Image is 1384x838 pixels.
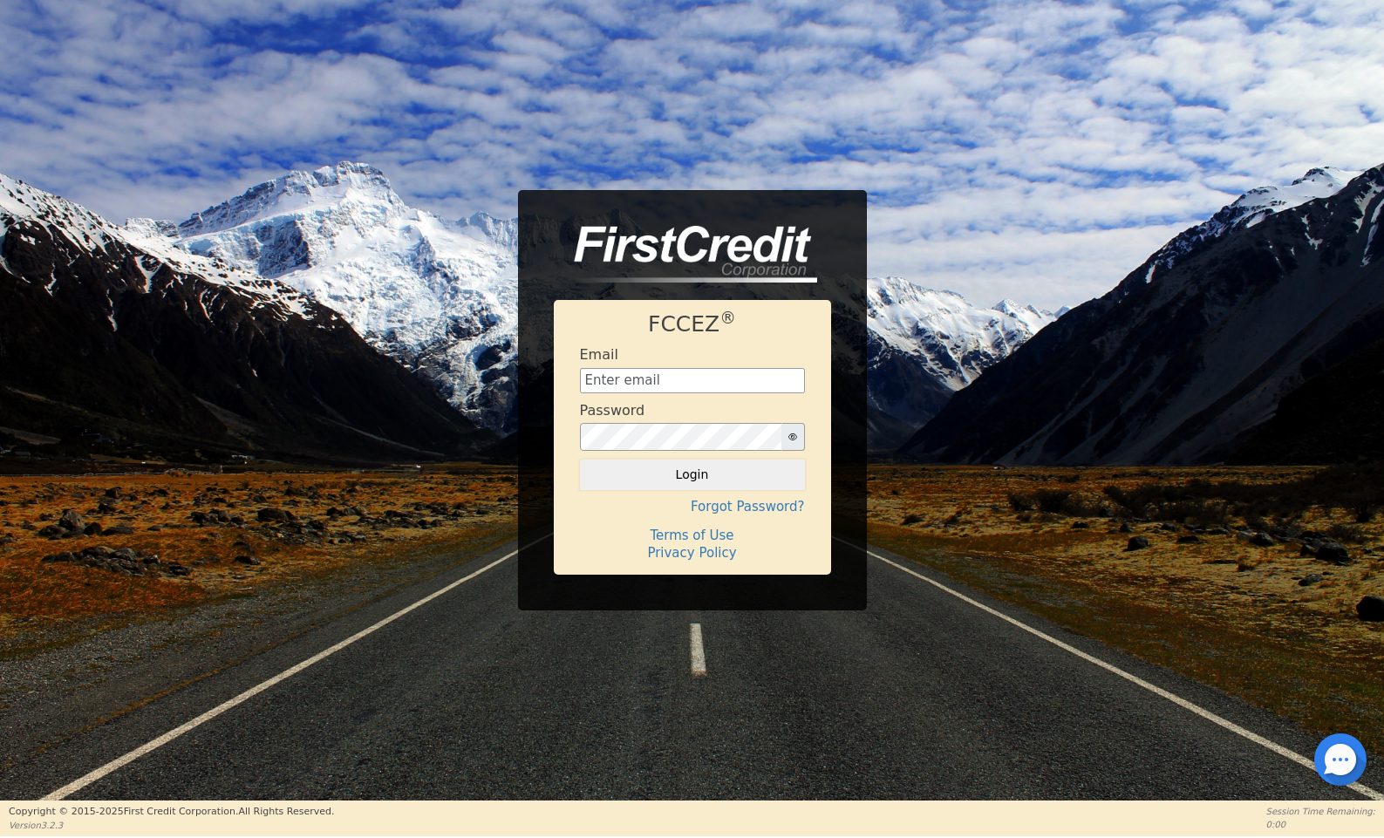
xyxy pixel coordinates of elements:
h4: Password [580,402,645,419]
h4: Email [580,346,618,363]
h4: Forgot Password? [580,499,805,514]
p: 0:00 [1266,818,1375,831]
h4: Terms of Use [580,528,805,543]
button: Login [580,460,805,489]
p: Copyright © 2015- 2025 First Credit Corporation. [9,805,334,820]
input: password [580,423,782,451]
p: Session Time Remaining: [1266,805,1375,818]
span: All Rights Reserved. [238,806,334,817]
input: Enter email [580,368,805,394]
img: logo-CMu_cnol.png [554,226,817,283]
h4: Privacy Policy [580,545,805,561]
h1: FCCEZ [580,311,805,337]
p: Version 3.2.3 [9,819,334,832]
sup: ® [719,309,736,327]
